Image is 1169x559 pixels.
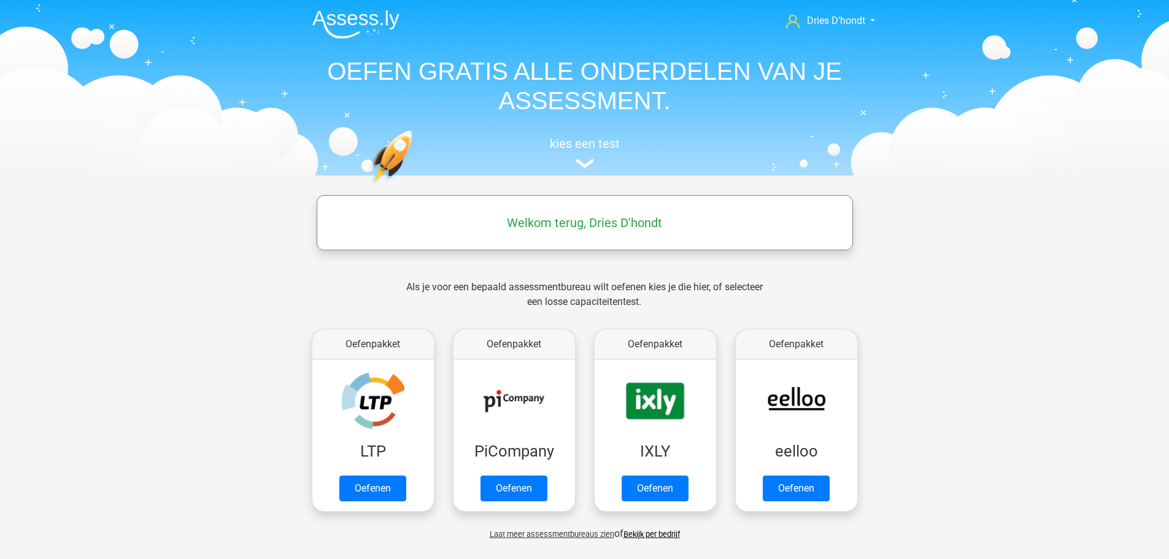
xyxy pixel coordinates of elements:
[781,13,867,28] a: Dries D'hondt
[339,476,406,501] a: Oefenen
[370,130,460,241] img: oefenen
[490,530,614,539] span: Laat meer assessmentbureaus zien
[807,15,865,26] span: Dries D'hondt
[396,280,773,324] div: Als je voor een bepaald assessmentbureau wilt oefenen kies je die hier, of selecteer een losse ca...
[480,476,547,501] a: Oefenen
[576,159,594,168] img: assessment
[623,530,680,539] a: Bekijk per bedrijf
[312,10,399,39] img: Assessly
[303,136,867,151] h5: kies een test
[303,136,867,169] a: kies een test
[303,517,867,541] div: of
[763,476,830,501] a: Oefenen
[622,476,689,501] a: Oefenen
[303,56,867,115] h1: OEFEN GRATIS ALLE ONDERDELEN VAN JE ASSESSMENT.
[323,215,847,230] h5: Welkom terug, Dries D'hondt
